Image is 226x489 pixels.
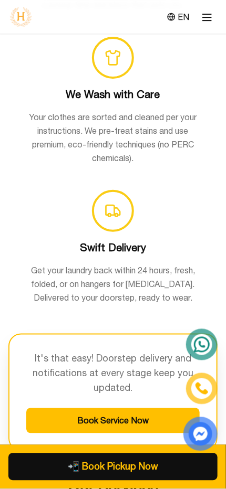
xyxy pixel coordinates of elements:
[8,453,218,481] button: phone Book Pickup Now
[194,381,209,396] img: phone-icon
[21,240,205,255] h3: Swift Delivery
[26,408,200,433] button: Book Service Now
[21,263,205,304] p: Get your laundry back within 24 hours, fresh, folded, or on hangers for [MEDICAL_DATA]. Delivered...
[68,461,79,472] span: phone
[21,110,205,165] p: Your clothes are sorted and cleaned per your instructions. We pre-treat stains and use premium, e...
[8,6,33,28] img: logo-heramo.png
[21,87,205,102] h3: We Wash with Care
[188,375,216,403] a: phone-icon
[164,10,192,24] button: EN
[26,352,200,396] p: It's that easy! Doorstep delivery and notifications at every stage keep you updated.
